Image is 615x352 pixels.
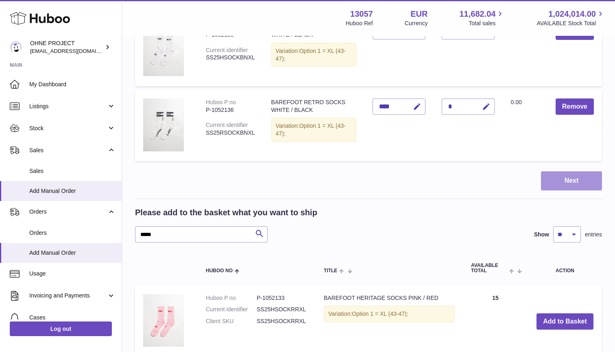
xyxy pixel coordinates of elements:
[206,54,255,61] div: SS25HSOCKBNXL
[206,122,248,128] div: Current identifier
[10,41,22,53] img: support@ohneproject.com
[29,81,116,88] span: My Dashboard
[206,47,248,53] div: Current identifier
[556,98,594,115] button: Remove
[29,249,116,257] span: Add Manual Order
[29,314,116,321] span: Cases
[29,125,107,132] span: Stock
[30,48,120,54] span: [EMAIL_ADDRESS][DOMAIN_NAME]
[29,167,116,175] span: Sales
[206,306,257,313] dt: Current identifier
[352,310,408,317] span: Option 1 = XL (43-47);
[585,231,602,238] span: entries
[29,187,116,195] span: Add Manual Order
[511,99,522,105] span: 0.00
[469,20,505,27] span: Total sales
[29,208,107,216] span: Orders
[206,294,257,302] dt: Huboo P no
[459,9,495,20] span: 11,682.04
[206,268,233,273] span: Huboo no
[534,231,549,238] label: Show
[350,9,373,20] strong: 13057
[143,23,184,76] img: BAREFOOT HERITAGE SOCKS WHITE / BLACK
[257,294,307,302] dd: P-1052133
[29,146,107,154] span: Sales
[410,9,427,20] strong: EUR
[459,9,505,27] a: 11,682.04 Total sales
[206,99,236,105] div: Huboo P no
[29,270,116,278] span: Usage
[206,129,255,137] div: SS25RSOCKBNXL
[471,263,507,273] span: AVAILABLE Total
[536,313,593,330] button: Add to Basket
[346,20,373,27] div: Huboo Ref
[135,207,317,218] h2: Please add to the basket what you want to ship
[276,122,346,137] span: Option 1 = XL (43-47);
[257,317,307,325] dd: SS25HSOCKRRXL
[271,43,356,67] div: Variation:
[276,48,346,62] span: Option 1 = XL (43-47);
[206,106,255,114] div: P-1052136
[405,20,428,27] div: Currency
[324,268,337,273] span: Title
[143,294,184,347] img: BAREFOOT HERITAGE SOCKS PINK / RED
[271,118,356,142] div: Variation:
[143,98,184,151] img: BAREFOOT RETRO SOCKS WHITE / BLACK
[263,90,364,162] td: BAREFOOT RETRO SOCKS WHITE / BLACK
[29,229,116,237] span: Orders
[324,306,455,322] div: Variation:
[536,20,605,27] span: AVAILABLE Stock Total
[257,306,307,313] dd: SS25HSOCKRRXL
[30,39,103,55] div: OHNE PROJECT
[206,317,257,325] dt: Client SKU
[536,9,605,27] a: 1,024,014.00 AVAILABLE Stock Total
[548,9,596,20] span: 1,024,014.00
[541,171,602,190] button: Next
[528,255,602,282] th: Action
[29,292,107,300] span: Invoicing and Payments
[29,103,107,110] span: Listings
[10,321,112,336] a: Log out
[263,15,364,86] td: BAREFOOT HERITAGE SOCKS WHITE / BLACK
